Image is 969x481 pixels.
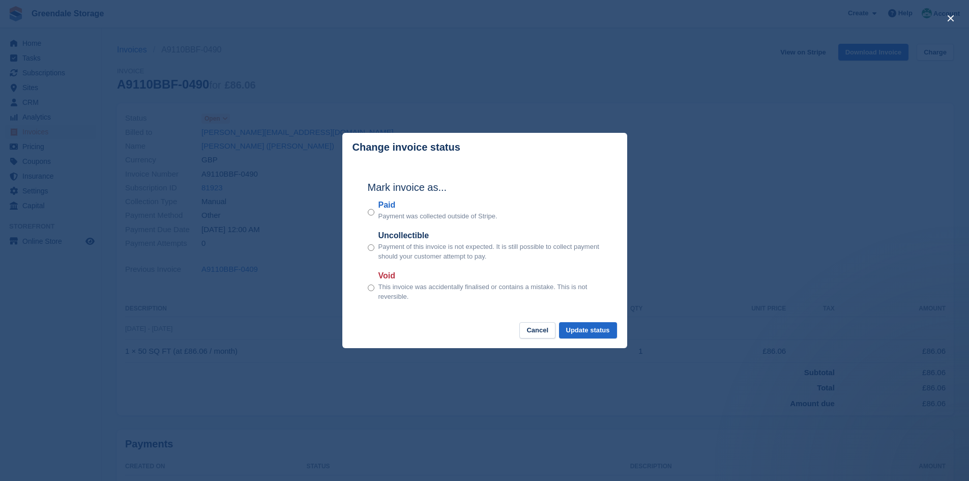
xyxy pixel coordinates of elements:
[378,282,602,302] p: This invoice was accidentally finalised or contains a mistake. This is not reversible.
[519,322,555,339] button: Cancel
[559,322,617,339] button: Update status
[943,10,959,26] button: close
[378,270,602,282] label: Void
[378,211,497,221] p: Payment was collected outside of Stripe.
[353,142,460,153] p: Change invoice status
[378,230,602,242] label: Uncollectible
[368,180,602,195] h2: Mark invoice as...
[378,199,497,211] label: Paid
[378,242,602,262] p: Payment of this invoice is not expected. It is still possible to collect payment should your cust...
